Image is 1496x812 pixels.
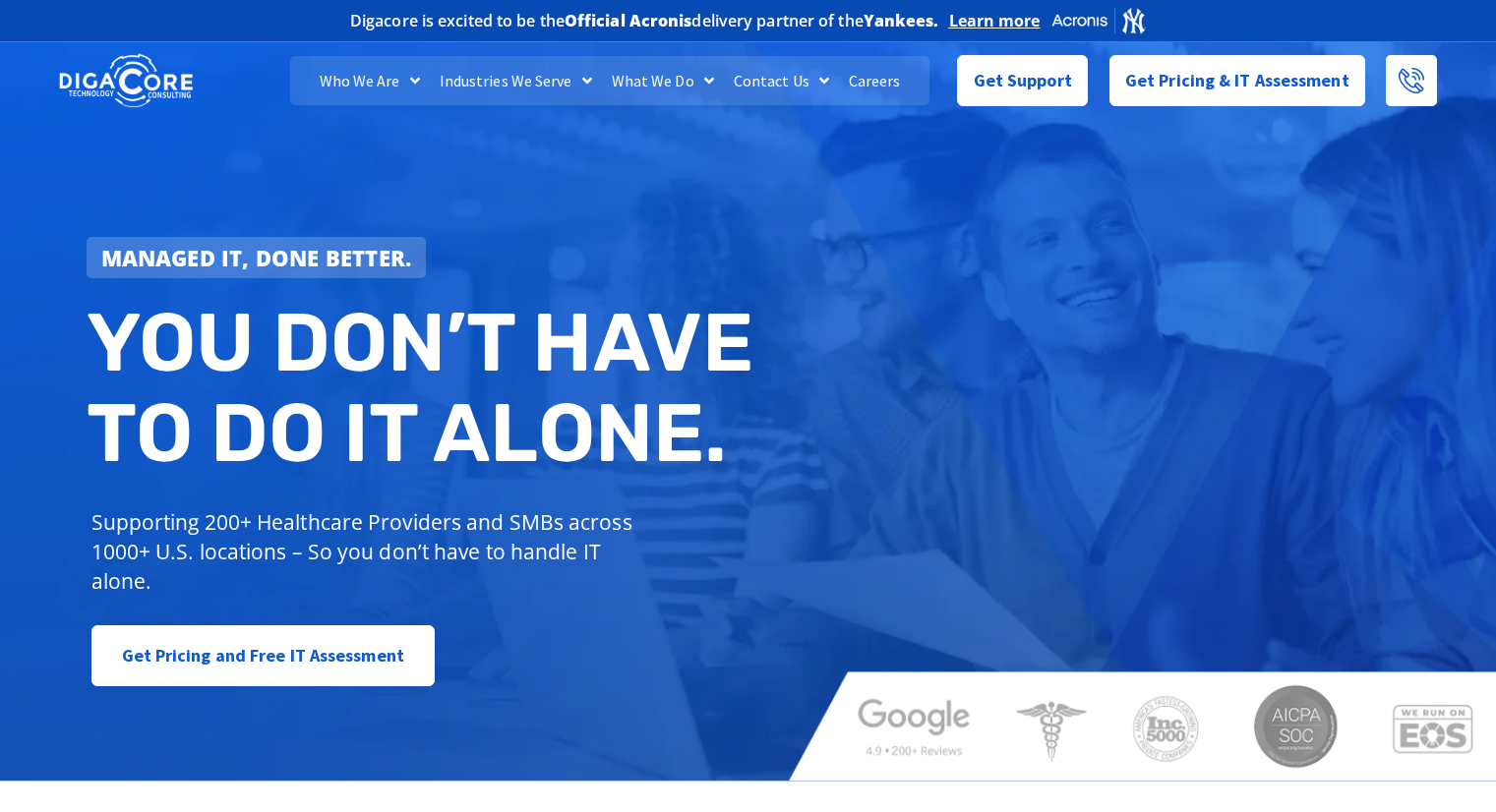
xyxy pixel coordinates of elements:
[602,56,724,105] a: What We Do
[1125,61,1349,100] span: Get Pricing & IT Assessment
[724,56,839,105] a: Contact Us
[91,507,641,596] p: Supporting 200+ Healthcare Providers and SMBs across 1000+ U.S. locations – So you don’t have to ...
[290,56,929,105] nav: Menu
[957,55,1088,106] a: Get Support
[310,56,430,105] a: Who We Are
[430,56,602,105] a: Industries We Serve
[1109,55,1365,106] a: Get Pricing & IT Assessment
[59,52,193,110] img: DigaCore Technology Consulting
[101,243,412,272] strong: Managed IT, done better.
[91,625,435,686] a: Get Pricing and Free IT Assessment
[949,11,1041,30] a: Learn more
[565,10,692,31] b: Official Acronis
[839,56,911,105] a: Careers
[87,298,763,478] h2: You don’t have to do IT alone.
[864,10,939,31] b: Yankees.
[974,61,1072,100] span: Get Support
[350,13,939,29] h2: Digacore is excited to be the delivery partner of the
[122,636,404,675] span: Get Pricing and Free IT Assessment
[1050,6,1147,34] img: Acronis
[87,237,427,278] a: Managed IT, done better.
